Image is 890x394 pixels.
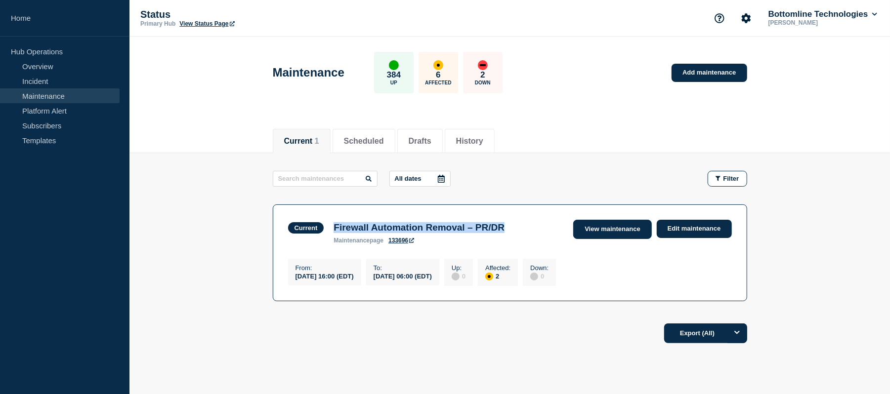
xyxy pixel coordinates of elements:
[140,9,338,20] p: Status
[273,66,344,79] h1: Maintenance
[452,272,466,280] div: 0
[672,64,747,82] a: Add maintenance
[573,220,651,239] a: View maintenance
[395,175,422,182] p: All dates
[452,273,460,280] div: disabled
[530,273,538,280] div: disabled
[727,323,747,343] button: Options
[530,264,549,272] p: Down :
[766,9,879,19] button: Bottomline Technologies
[344,137,384,146] button: Scheduled
[409,137,431,146] button: Drafts
[334,237,383,244] p: page
[452,264,466,272] p: Up :
[478,60,488,70] div: down
[766,19,869,26] p: [PERSON_NAME]
[284,137,319,146] button: Current 1
[657,220,732,238] a: Edit maintenance
[485,264,510,272] p: Affected :
[475,80,491,85] p: Down
[456,137,483,146] button: History
[436,70,440,80] p: 6
[374,272,432,280] div: [DATE] 06:00 (EDT)
[709,8,730,29] button: Support
[315,137,319,145] span: 1
[530,272,549,280] div: 0
[296,264,354,272] p: From :
[433,60,443,70] div: affected
[736,8,757,29] button: Account settings
[485,272,510,280] div: 2
[425,80,451,85] p: Affected
[485,273,493,280] div: affected
[389,171,451,187] button: All dates
[140,20,175,27] p: Primary Hub
[723,175,739,182] span: Filter
[388,237,414,244] a: 133696
[708,171,747,187] button: Filter
[295,224,318,232] div: Current
[387,70,401,80] p: 384
[389,60,399,70] div: up
[179,20,234,27] a: View Status Page
[664,323,747,343] button: Export (All)
[296,272,354,280] div: [DATE] 16:00 (EDT)
[273,171,378,187] input: Search maintenances
[390,80,397,85] p: Up
[480,70,485,80] p: 2
[334,237,370,244] span: maintenance
[334,222,505,233] h3: Firewall Automation Removal – PR/DR
[374,264,432,272] p: To :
